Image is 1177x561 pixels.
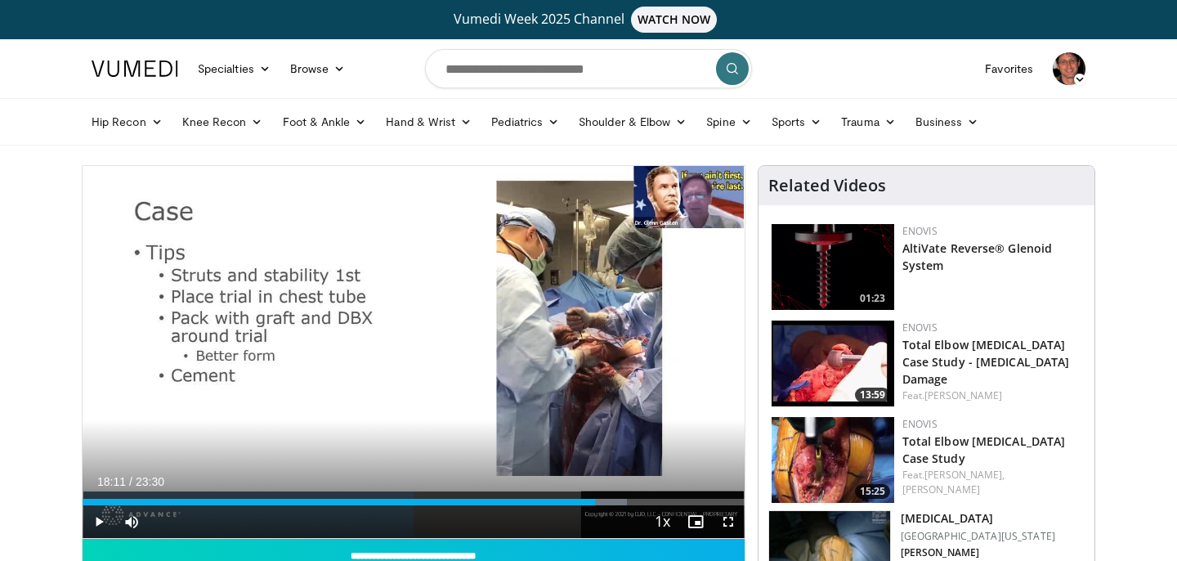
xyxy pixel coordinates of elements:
a: AltiVate Reverse® Glenoid System [902,240,1053,273]
a: Trauma [831,105,906,138]
a: Spine [696,105,761,138]
h3: [MEDICAL_DATA] [901,510,1055,527]
button: Playback Rate [647,505,679,538]
div: Feat. [902,388,1081,403]
img: VuMedi Logo [92,61,178,77]
a: Shoulder & Elbow [569,105,696,138]
span: 18:11 [97,475,126,488]
button: Fullscreen [712,505,745,538]
a: Total Elbow [MEDICAL_DATA] Case Study [902,433,1066,466]
video-js: Video Player [83,166,745,539]
a: 13:59 [772,321,894,406]
div: Feat. [902,468,1081,497]
a: Business [906,105,989,138]
a: Knee Recon [172,105,273,138]
button: Enable picture-in-picture mode [679,505,712,538]
a: Enovis [902,224,938,238]
a: Favorites [975,52,1043,85]
button: Mute [115,505,148,538]
a: Browse [280,52,356,85]
a: Sports [762,105,832,138]
a: Enovis [902,321,938,334]
h4: Related Videos [768,176,886,195]
p: [GEOGRAPHIC_DATA][US_STATE] [901,530,1055,543]
a: Hand & Wrist [376,105,481,138]
a: Pediatrics [481,105,569,138]
img: c2196b49-0c36-45df-ac0f-3d19c211aa68.150x105_q85_crop-smart_upscale.jpg [772,321,894,406]
a: 15:25 [772,417,894,503]
a: Hip Recon [82,105,172,138]
img: 5c1caa1d-9170-4353-b546-f3bbd9b198c6.png.150x105_q85_crop-smart_upscale.png [772,224,894,310]
a: [PERSON_NAME] [924,388,1002,402]
input: Search topics, interventions [425,49,752,88]
span: 01:23 [855,291,890,306]
p: [PERSON_NAME] [901,546,1055,559]
a: Vumedi Week 2025 ChannelWATCH NOW [94,7,1083,33]
img: Avatar [1053,52,1085,85]
a: [PERSON_NAME], [924,468,1005,482]
span: WATCH NOW [631,7,718,33]
img: 71978df6-d541-4d46-a847-da3e3fe67f07.150x105_q85_crop-smart_upscale.jpg [772,417,894,503]
button: Play [83,505,115,538]
span: / [129,475,132,488]
a: 01:23 [772,224,894,310]
span: 23:30 [136,475,164,488]
div: Progress Bar [83,499,745,505]
a: Specialties [188,52,280,85]
span: 13:59 [855,388,890,402]
a: [PERSON_NAME] [902,482,980,496]
a: Enovis [902,417,938,431]
a: Foot & Ankle [273,105,377,138]
a: Total Elbow [MEDICAL_DATA] Case Study - [MEDICAL_DATA] Damage [902,337,1070,387]
span: 15:25 [855,484,890,499]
